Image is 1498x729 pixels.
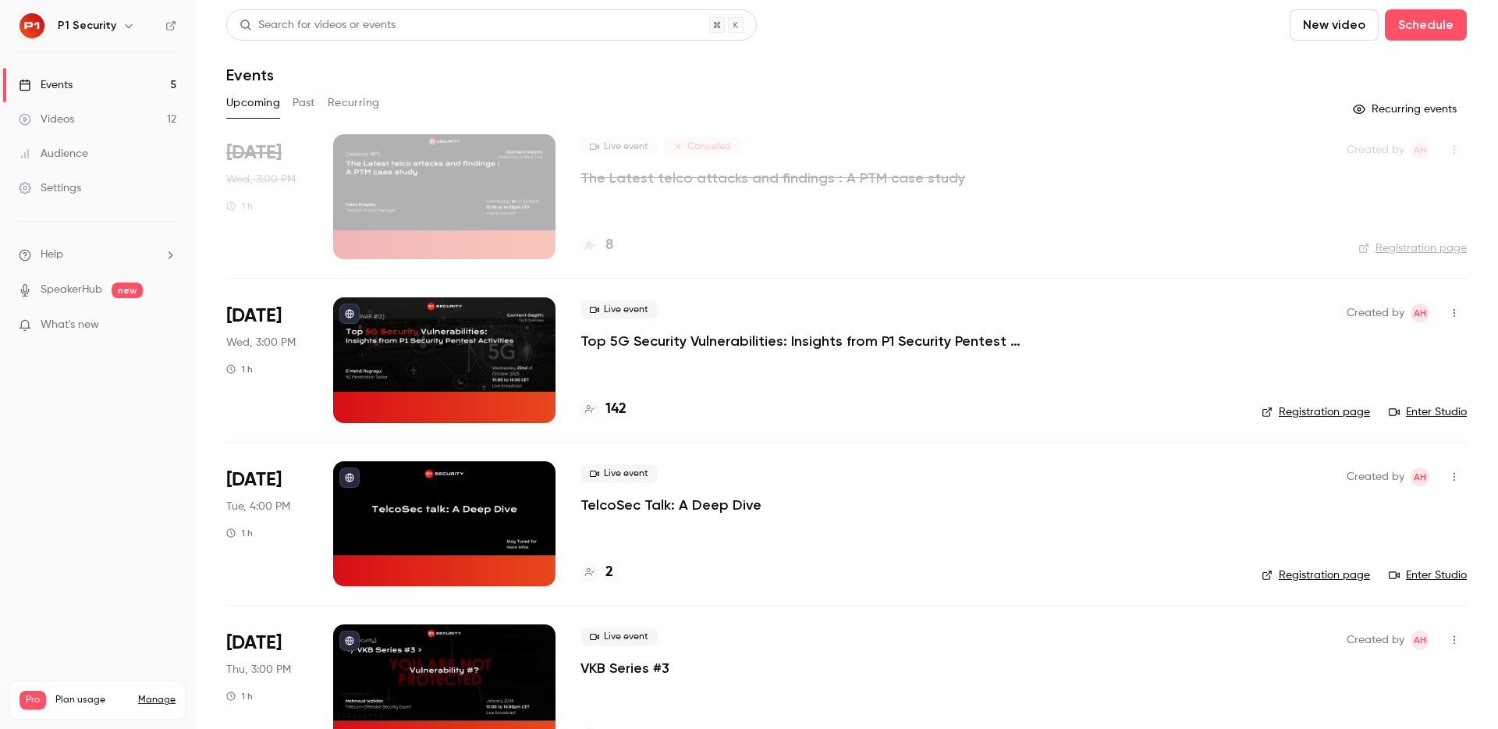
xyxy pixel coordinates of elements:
[1414,304,1426,322] span: AH
[226,461,308,586] div: Nov 11 Tue, 4:00 PM (Europe/Paris)
[1385,9,1467,41] button: Schedule
[41,282,102,298] a: SpeakerHub
[1414,140,1426,159] span: AH
[580,300,658,319] span: Live event
[20,13,44,38] img: P1 Security
[580,399,627,420] a: 142
[1346,97,1467,122] button: Recurring events
[580,332,1049,350] a: Top 5G Security Vulnerabilities: Insights from P1 Security Pentest Activities
[112,283,143,298] span: new
[1262,404,1370,420] a: Registration page
[226,335,296,350] span: Wed, 3:00 PM
[240,17,396,34] div: Search for videos or events
[41,247,63,263] span: Help
[1347,631,1404,649] span: Created by
[580,496,761,514] a: TelcoSec Talk: A Deep Dive
[226,690,253,702] div: 1 h
[226,527,253,539] div: 1 h
[1411,140,1429,159] span: Amine Hayad
[1347,468,1404,486] span: Created by
[1347,140,1404,159] span: Created by
[226,134,308,259] div: Oct 1 Wed, 3:00 PM (Europe/Paris)
[1411,304,1429,322] span: Amine Hayad
[226,304,282,329] span: [DATE]
[226,297,308,422] div: Oct 22 Wed, 3:00 PM (Europe/Paris)
[19,146,88,162] div: Audience
[580,659,669,677] a: VKB Series #3
[58,18,116,34] h6: P1 Security
[1347,304,1404,322] span: Created by
[580,562,613,583] a: 2
[580,628,658,646] span: Live event
[1389,404,1467,420] a: Enter Studio
[580,137,658,156] span: Live event
[605,562,613,583] h4: 2
[226,499,290,514] span: Tue, 4:00 PM
[226,91,280,116] button: Upcoming
[1414,631,1426,649] span: AH
[19,180,81,196] div: Settings
[293,91,315,116] button: Past
[580,464,658,483] span: Live event
[19,247,176,263] li: help-dropdown-opener
[226,140,282,165] span: [DATE]
[1414,468,1426,486] span: AH
[328,91,380,116] button: Recurring
[226,363,253,375] div: 1 h
[55,694,129,706] span: Plan usage
[605,399,627,420] h4: 142
[580,235,613,256] a: 8
[226,468,282,493] span: [DATE]
[605,235,613,256] h4: 8
[19,112,74,127] div: Videos
[1290,9,1379,41] button: New video
[1411,468,1429,486] span: Amine Hayad
[580,169,965,187] a: The Latest telco attacks and findings : A PTM case study
[664,137,740,156] span: Canceled
[41,317,99,333] span: What's new
[226,200,253,212] div: 1 h
[19,77,73,93] div: Events
[226,662,291,677] span: Thu, 3:00 PM
[20,691,46,709] span: Pro
[1411,631,1429,649] span: Amine Hayad
[226,66,274,84] h1: Events
[226,631,282,656] span: [DATE]
[1389,567,1467,583] a: Enter Studio
[138,694,176,706] a: Manage
[226,172,296,187] span: Wed, 3:00 PM
[1358,240,1467,256] a: Registration page
[1262,567,1370,583] a: Registration page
